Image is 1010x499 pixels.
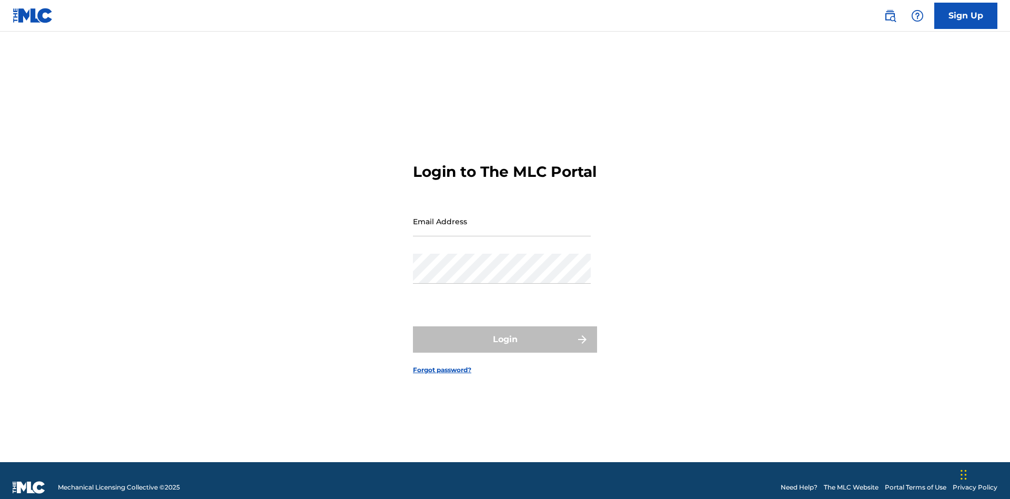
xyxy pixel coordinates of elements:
a: The MLC Website [824,483,878,492]
a: Portal Terms of Use [885,483,946,492]
div: Drag [961,459,967,491]
a: Need Help? [781,483,817,492]
iframe: Chat Widget [957,448,1010,499]
div: Help [907,5,928,26]
span: Mechanical Licensing Collective © 2025 [58,483,180,492]
img: help [911,9,924,22]
h3: Login to The MLC Portal [413,163,597,181]
img: search [884,9,896,22]
a: Sign Up [934,3,997,29]
img: logo [13,481,45,494]
a: Forgot password? [413,365,471,375]
img: MLC Logo [13,8,53,23]
a: Privacy Policy [953,483,997,492]
a: Public Search [880,5,901,26]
